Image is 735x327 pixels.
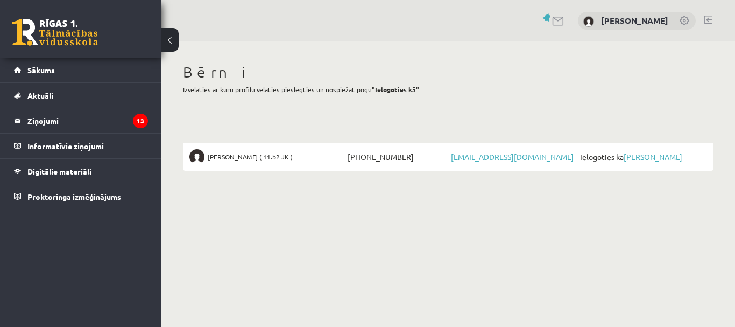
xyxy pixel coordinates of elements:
img: Dana Lukasa [583,16,594,27]
a: Informatīvie ziņojumi [14,134,148,158]
a: Digitālie materiāli [14,159,148,184]
a: [PERSON_NAME] [624,152,682,162]
span: Digitālie materiāli [27,166,91,176]
span: Proktoringa izmēģinājums [27,192,121,201]
p: Izvēlaties ar kuru profilu vēlaties pieslēgties un nospiežat pogu [183,85,713,94]
span: [PHONE_NUMBER] [345,149,448,164]
a: [PERSON_NAME] [601,15,668,26]
legend: Informatīvie ziņojumi [27,134,148,158]
span: Ielogoties kā [577,149,707,164]
span: Sākums [27,65,55,75]
a: Ziņojumi13 [14,108,148,133]
a: Sākums [14,58,148,82]
span: Aktuāli [27,91,53,100]
span: [PERSON_NAME] ( 11.b2 JK ) [208,149,293,164]
h1: Bērni [183,63,713,81]
i: 13 [133,114,148,128]
a: [EMAIL_ADDRESS][DOMAIN_NAME] [451,152,574,162]
img: Kristaps Lukass [189,149,204,164]
legend: Ziņojumi [27,108,148,133]
a: Aktuāli [14,83,148,108]
a: Proktoringa izmēģinājums [14,184,148,209]
b: "Ielogoties kā" [372,85,419,94]
a: Rīgas 1. Tālmācības vidusskola [12,19,98,46]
